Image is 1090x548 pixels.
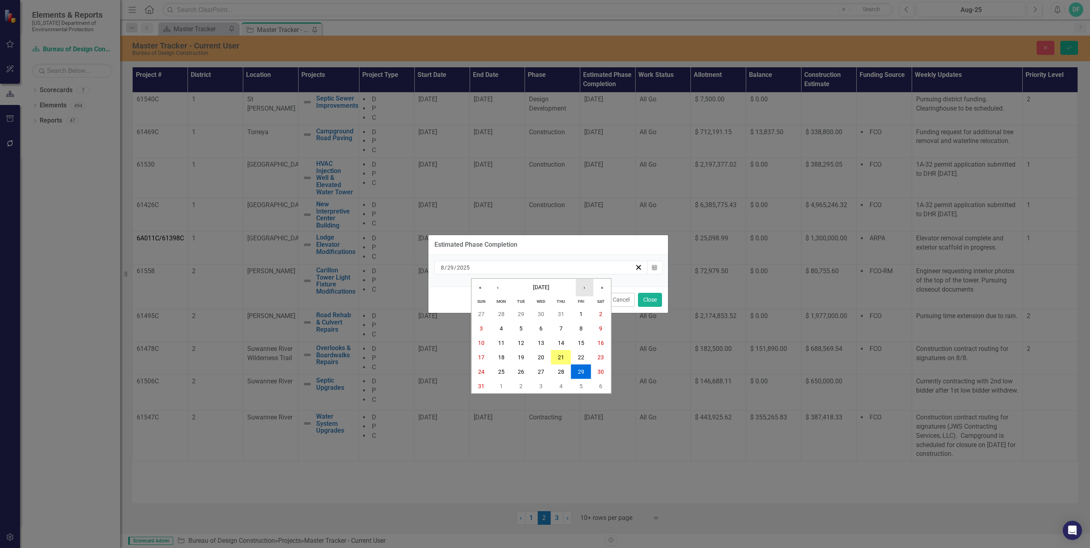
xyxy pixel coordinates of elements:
abbr: September 6, 2025 [599,383,602,389]
abbr: August 30, 2025 [597,369,604,375]
abbr: August 10, 2025 [478,340,484,346]
button: August 23, 2025 [591,350,611,365]
button: August 9, 2025 [591,321,611,336]
abbr: August 20, 2025 [538,354,544,361]
abbr: August 22, 2025 [578,354,584,361]
abbr: August 11, 2025 [498,340,505,346]
abbr: July 27, 2025 [478,311,484,317]
button: August 17, 2025 [471,350,491,365]
abbr: August 23, 2025 [597,354,604,361]
button: August 1, 2025 [571,307,591,321]
button: August 14, 2025 [551,336,571,350]
span: [DATE] [533,284,549,290]
abbr: August 2, 2025 [599,311,602,317]
button: August 18, 2025 [491,350,511,365]
div: Estimated Phase Completion [434,241,517,248]
button: August 24, 2025 [471,365,491,379]
button: August 30, 2025 [591,365,611,379]
button: September 1, 2025 [491,379,511,393]
button: July 30, 2025 [531,307,551,321]
button: August 27, 2025 [531,365,551,379]
abbr: September 3, 2025 [539,383,543,389]
button: August 5, 2025 [511,321,531,336]
abbr: August 25, 2025 [498,369,505,375]
abbr: August 5, 2025 [519,325,523,332]
button: July 28, 2025 [491,307,511,321]
button: August 20, 2025 [531,350,551,365]
abbr: August 6, 2025 [539,325,543,332]
abbr: August 31, 2025 [478,383,484,389]
abbr: Monday [497,299,506,304]
input: dd [447,264,454,272]
abbr: August 21, 2025 [558,354,564,361]
span: / [454,264,456,271]
abbr: September 4, 2025 [559,383,563,389]
button: August 3, 2025 [471,321,491,336]
button: August 7, 2025 [551,321,571,336]
abbr: August 12, 2025 [518,340,524,346]
abbr: Saturday [597,299,605,304]
button: August 22, 2025 [571,350,591,365]
abbr: Friday [578,299,584,304]
button: August 11, 2025 [491,336,511,350]
abbr: July 29, 2025 [518,311,524,317]
abbr: September 2, 2025 [519,383,523,389]
button: August 2, 2025 [591,307,611,321]
button: August 4, 2025 [491,321,511,336]
abbr: Thursday [557,299,565,304]
button: August 31, 2025 [471,379,491,393]
button: August 13, 2025 [531,336,551,350]
abbr: August 13, 2025 [538,340,544,346]
abbr: August 1, 2025 [579,311,583,317]
button: August 15, 2025 [571,336,591,350]
button: August 6, 2025 [531,321,551,336]
button: August 21, 2025 [551,350,571,365]
div: Open Intercom Messenger [1063,521,1082,540]
abbr: August 7, 2025 [559,325,563,332]
abbr: September 5, 2025 [579,383,583,389]
button: July 31, 2025 [551,307,571,321]
button: July 27, 2025 [471,307,491,321]
button: August 26, 2025 [511,365,531,379]
button: August 28, 2025 [551,365,571,379]
input: yyyy [456,264,470,272]
button: August 12, 2025 [511,336,531,350]
button: Cancel [608,293,635,307]
button: August 16, 2025 [591,336,611,350]
abbr: Sunday [477,299,485,304]
abbr: August 4, 2025 [500,325,503,332]
abbr: August 17, 2025 [478,354,484,361]
button: August 25, 2025 [491,365,511,379]
button: [DATE] [507,279,575,296]
abbr: Tuesday [517,299,525,304]
abbr: August 3, 2025 [480,325,483,332]
button: August 29, 2025 [571,365,591,379]
button: July 29, 2025 [511,307,531,321]
button: September 3, 2025 [531,379,551,393]
button: » [593,279,611,296]
input: mm [440,264,444,272]
abbr: Wednesday [537,299,545,304]
button: › [575,279,593,296]
abbr: August 18, 2025 [498,354,505,361]
abbr: September 1, 2025 [500,383,503,389]
button: ‹ [489,279,507,296]
button: August 8, 2025 [571,321,591,336]
span: / [444,264,447,271]
abbr: August 8, 2025 [579,325,583,332]
abbr: August 19, 2025 [518,354,524,361]
button: August 19, 2025 [511,350,531,365]
button: Close [638,293,662,307]
abbr: August 16, 2025 [597,340,604,346]
abbr: July 28, 2025 [498,311,505,317]
button: August 10, 2025 [471,336,491,350]
abbr: August 15, 2025 [578,340,584,346]
abbr: August 28, 2025 [558,369,564,375]
abbr: August 14, 2025 [558,340,564,346]
button: September 4, 2025 [551,379,571,393]
abbr: August 27, 2025 [538,369,544,375]
abbr: August 24, 2025 [478,369,484,375]
abbr: August 26, 2025 [518,369,524,375]
abbr: August 29, 2025 [578,369,584,375]
abbr: July 30, 2025 [538,311,544,317]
